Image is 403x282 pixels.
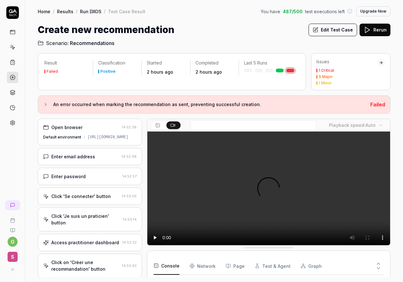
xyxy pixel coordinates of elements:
p: Result [44,60,88,66]
div: 1 Critical [319,69,334,72]
div: Playback speed: [329,122,376,128]
time: 14:53:14 [123,217,137,222]
button: Graph [301,257,322,275]
div: / [53,8,54,14]
span: You have [261,8,280,15]
div: / [76,8,77,14]
div: Click 'Je suis un praticien' button [51,213,120,226]
div: 1 Minor [319,81,332,85]
p: Last 5 Runs [244,60,294,66]
time: 2 hours ago [196,69,222,75]
button: Page [226,257,245,275]
time: 14:52:57 [122,174,137,178]
time: 14:53:22 [122,240,137,245]
div: 5 Major [319,75,333,79]
a: Documentation [3,223,22,233]
div: Test Case Result [108,8,145,14]
div: Access practitioner dashboard [51,239,119,246]
button: S [3,247,22,263]
button: Rerun [360,24,390,36]
div: Click 'Se connecter' button [51,193,111,200]
button: Network [190,257,216,275]
div: Open browser [51,124,82,131]
button: An error occurred when marking the recommendation as sent, preventing successful creation. [43,101,365,108]
a: Results [57,8,73,14]
span: test executions left [305,8,345,15]
div: Positive [100,70,116,73]
a: Book a call with us [3,213,22,223]
span: Scenario: [45,39,69,47]
span: Failed [370,101,385,108]
p: Classification [98,60,136,66]
h3: An error occurred when marking the recommendation as sent, preventing successful creation. [53,101,365,108]
p: Completed [196,60,234,66]
a: Home [38,8,50,14]
div: Failed [47,70,58,73]
time: 14:52:48 [122,154,137,159]
div: Issues [316,59,377,65]
div: Enter password [51,173,86,180]
div: / [104,8,105,14]
span: Recommendations [70,39,114,47]
h1: Create new recommendation [38,23,174,37]
button: Upgrade Now [356,6,390,16]
span: S [8,252,18,262]
button: Console [154,257,179,275]
time: 14:53:42 [122,263,137,268]
div: [URL][DOMAIN_NAME] [88,134,128,140]
time: 14:53:05 [122,194,137,198]
button: Edit Test Case [309,24,357,36]
time: 2 hours ago [147,69,173,75]
button: g [8,237,18,247]
div: Enter email address [51,153,95,160]
button: Test & Agent [255,257,291,275]
a: Scenario:Recommendations [38,39,114,47]
a: Run DXOS [80,8,101,14]
div: Default environment [43,134,81,140]
p: Started [147,60,185,66]
div: Click on 'Créer une recommandation' button [51,259,119,272]
a: New conversation [5,200,20,210]
time: 14:52:38 [122,125,137,129]
span: 487 / 500 [283,8,303,15]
